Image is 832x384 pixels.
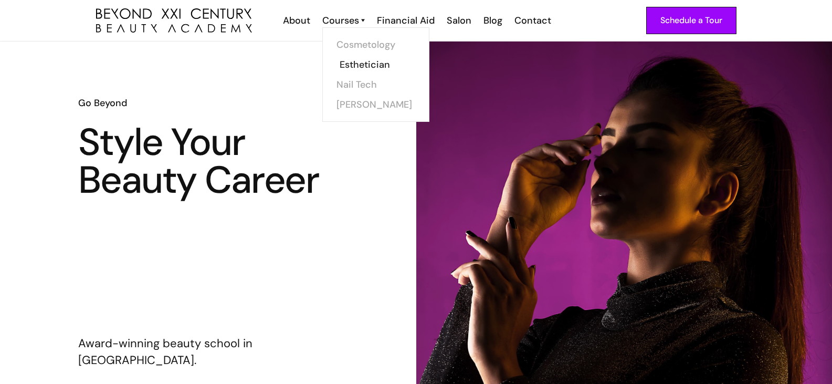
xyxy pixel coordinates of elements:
[336,95,415,115] a: [PERSON_NAME]
[514,14,551,27] div: Contact
[646,7,736,34] a: Schedule a Tour
[78,335,338,369] p: Award-winning beauty school in [GEOGRAPHIC_DATA].
[336,75,415,95] a: Nail Tech
[508,14,556,27] a: Contact
[370,14,440,27] a: Financial Aid
[483,14,502,27] div: Blog
[283,14,310,27] div: About
[78,123,338,199] h1: Style Your Beauty Career
[322,27,429,122] nav: Courses
[96,8,252,33] a: home
[78,96,338,110] h6: Go Beyond
[336,35,415,55] a: Cosmetology
[660,14,722,27] div: Schedule a Tour
[440,14,477,27] a: Salon
[477,14,508,27] a: Blog
[322,14,365,27] a: Courses
[276,14,315,27] a: About
[322,14,359,27] div: Courses
[96,8,252,33] img: beyond 21st century beauty academy logo
[447,14,471,27] div: Salon
[340,55,418,75] a: Esthetician
[377,14,435,27] div: Financial Aid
